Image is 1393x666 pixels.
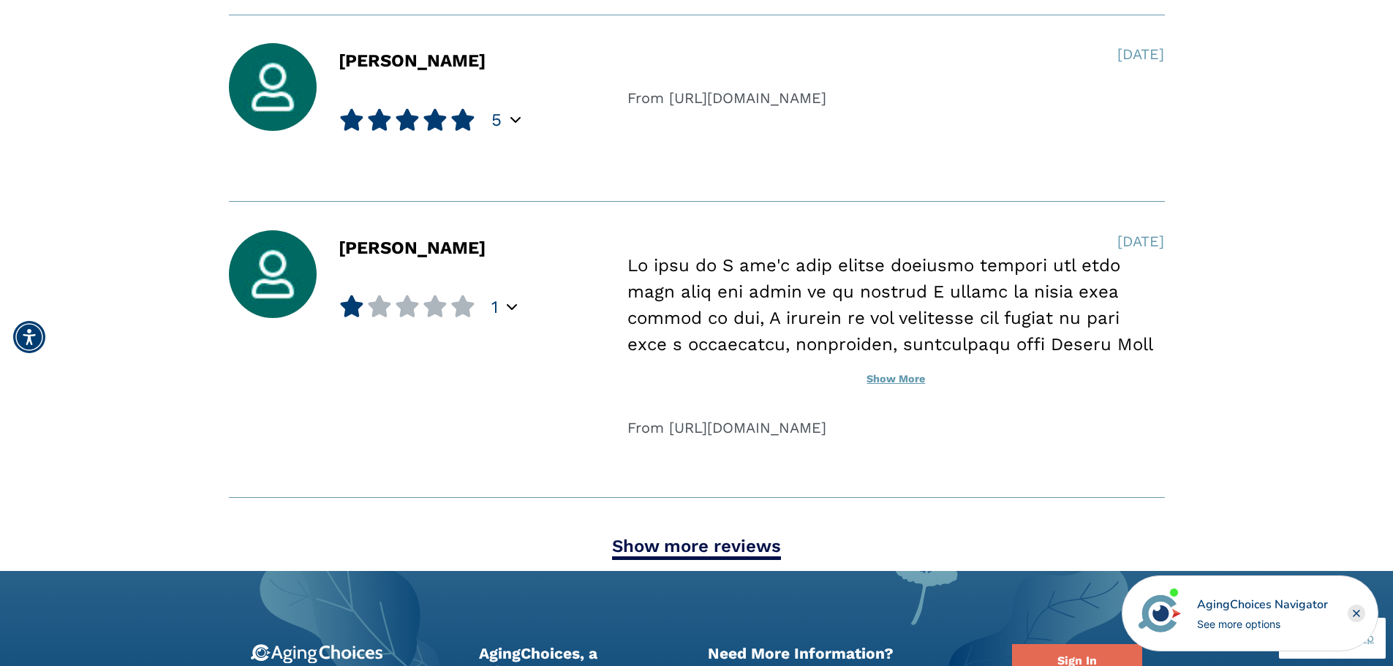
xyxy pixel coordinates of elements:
div: AgingChoices Navigator [1197,596,1328,613]
div: From [URL][DOMAIN_NAME] [627,417,1164,439]
div: [DATE] [1117,43,1164,65]
span: 5 [491,109,502,131]
div: Close [1348,605,1365,622]
img: 9-logo.svg [251,644,383,664]
div: From [URL][DOMAIN_NAME] [627,87,1164,109]
div: [PERSON_NAME] [339,239,486,318]
img: user_avatar.jpg [229,43,317,131]
button: Show More [627,363,1164,396]
div: Accessibility Menu [13,321,45,353]
img: user_avatar.jpg [229,230,317,318]
span: 1 [491,296,498,318]
div: Popover trigger [507,298,517,316]
div: Popover trigger [510,111,521,129]
a: Show more reviews [612,536,781,560]
div: See more options [1197,616,1328,632]
div: [PERSON_NAME] [339,52,486,131]
img: avatar [1135,589,1185,638]
div: [DATE] [1117,230,1164,252]
h2: Need More Information? [708,644,991,662]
